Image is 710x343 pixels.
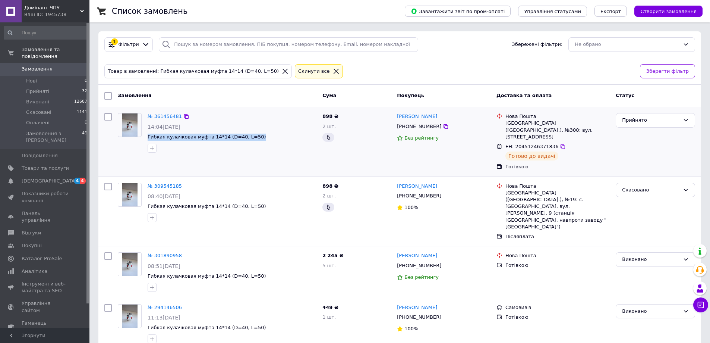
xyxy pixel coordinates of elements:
[82,130,87,144] span: 49
[122,305,138,328] img: Фото товару
[22,281,69,294] span: Інструменти веб-майстра та SEO
[85,78,87,84] span: 0
[148,273,266,279] a: Гибкая кулачковая муфта 14*14 (D=40, L=50)
[575,41,680,49] div: Не обрано
[22,152,58,159] span: Повідомлення
[118,93,151,98] span: Замовлення
[85,119,87,126] span: 0
[22,165,69,172] span: Товари та послуги
[74,99,87,105] span: 12687
[397,252,437,259] a: [PERSON_NAME]
[505,314,610,321] div: Готівкою
[496,93,552,98] span: Доставка та оплата
[148,203,266,209] a: Гибкая кулачковая муфта 14*14 (D=40, L=50)
[22,46,89,60] span: Замовлення та повідомлення
[622,256,680,264] div: Виконано
[622,186,680,194] div: Скасовано
[24,11,89,18] div: Ваш ID: 1945738
[505,304,610,311] div: Самовивіз
[322,305,338,310] span: 449 ₴
[118,304,142,328] a: Фото товару
[404,205,418,210] span: 100%
[297,68,331,75] div: Cкинути все
[505,152,558,160] div: Готово до видачі
[405,6,511,17] button: Завантажити звіт по пром-оплаті
[148,134,266,140] a: Гибкая кулачковая муфта 14*14 (D=40, L=50)
[122,113,138,137] img: Фото товару
[505,252,610,259] div: Нова Пошта
[594,6,627,17] button: Експорт
[322,183,338,189] span: 898 ₴
[322,253,343,258] span: 2 245 ₴
[512,41,562,48] span: Збережені фільтри:
[397,193,441,199] span: [PHONE_NUMBER]
[505,233,610,240] div: Післяплата
[518,6,587,17] button: Управління статусами
[148,183,182,189] a: № 309545185
[119,41,139,48] span: Фільтри
[322,93,336,98] span: Cума
[148,315,180,321] span: 11:13[DATE]
[22,178,77,184] span: [DEMOGRAPHIC_DATA]
[322,263,336,268] span: 5 шт.
[505,190,610,230] div: [GEOGRAPHIC_DATA] ([GEOGRAPHIC_DATA].), №19: с. [GEOGRAPHIC_DATA], вул. [PERSON_NAME], 9 (станція...
[397,263,441,268] span: [PHONE_NUMBER]
[26,78,37,84] span: Нові
[622,116,680,124] div: Прийнято
[397,113,437,120] a: [PERSON_NAME]
[118,252,142,276] a: Фото товару
[505,113,610,120] div: Нова Пошта
[26,119,50,126] span: Оплачені
[77,109,87,116] span: 1141
[505,262,610,269] div: Готівкою
[24,4,80,11] span: Домінант ЧПУ
[322,193,336,199] span: 2 шт.
[322,124,336,129] span: 2 шт.
[80,178,86,184] span: 4
[159,37,418,52] input: Пошук за номером замовлення, ПІБ покупця, номером телефону, Email, номером накладної
[4,26,88,40] input: Пошук
[22,230,41,236] span: Відгуки
[22,268,47,275] span: Аналітика
[26,109,51,116] span: Скасовані
[118,113,142,137] a: Фото товару
[111,38,118,45] div: 1
[693,297,708,312] button: Чат з покупцем
[148,305,182,310] a: № 294146506
[640,64,695,79] button: Зберегти фільтр
[22,66,53,72] span: Замовлення
[26,130,82,144] span: Замовлення з [PERSON_NAME]
[148,253,182,258] a: № 301890958
[112,7,187,16] h1: Список замовлень
[148,325,266,330] a: Гибкая кулачковая муфта 14*14 (D=40, L=50)
[411,8,505,15] span: Завантажити звіт по пром-оплаті
[404,326,418,331] span: 100%
[22,255,62,262] span: Каталог ProSale
[148,263,180,269] span: 08:51[DATE]
[322,113,338,119] span: 898 ₴
[74,178,80,184] span: 4
[404,274,439,280] span: Без рейтингу
[397,124,441,129] span: [PHONE_NUMBER]
[22,190,69,204] span: Показники роботи компанії
[634,6,703,17] button: Створити замовлення
[616,93,634,98] span: Статус
[505,183,610,190] div: Нова Пошта
[397,304,437,311] a: [PERSON_NAME]
[524,9,581,14] span: Управління статусами
[22,300,69,314] span: Управління сайтом
[640,9,697,14] span: Створити замовлення
[82,88,87,95] span: 32
[646,68,689,75] span: Зберегти фільтр
[106,68,280,75] div: Товар в замовленні: Гибкая кулачковая муфта 14*14 (D=40, L=50)
[505,144,558,149] span: ЕН: 20451246371836
[397,183,437,190] a: [PERSON_NAME]
[505,163,610,170] div: Готівкою
[148,193,180,199] span: 08:40[DATE]
[122,183,138,206] img: Фото товару
[26,99,49,105] span: Виконані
